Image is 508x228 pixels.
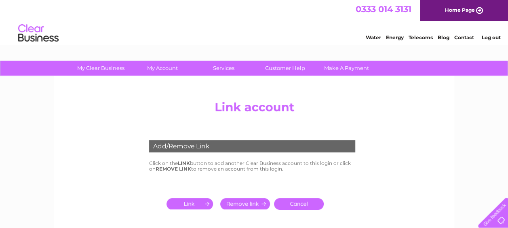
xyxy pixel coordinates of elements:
a: My Account [129,61,196,76]
div: Clear Business is a trading name of Verastar Limited (registered in [GEOGRAPHIC_DATA] No. 3667643... [63,4,445,39]
a: Log out [481,34,500,40]
a: 0333 014 3131 [356,4,411,14]
img: logo.png [18,21,59,46]
a: Telecoms [409,34,433,40]
td: Click on the button to add another Clear Business account to this login or click on to remove an ... [147,158,361,174]
a: Make A Payment [313,61,380,76]
b: LINK [178,160,190,166]
a: Customer Help [252,61,318,76]
b: REMOVE LINK [156,166,191,172]
a: Blog [438,34,449,40]
div: Add/Remove Link [149,140,355,152]
a: Services [190,61,257,76]
a: My Clear Business [67,61,134,76]
input: Submit [167,198,216,209]
a: Water [366,34,381,40]
input: Submit [220,198,270,209]
a: Contact [454,34,474,40]
a: Cancel [274,198,324,210]
a: Energy [386,34,404,40]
